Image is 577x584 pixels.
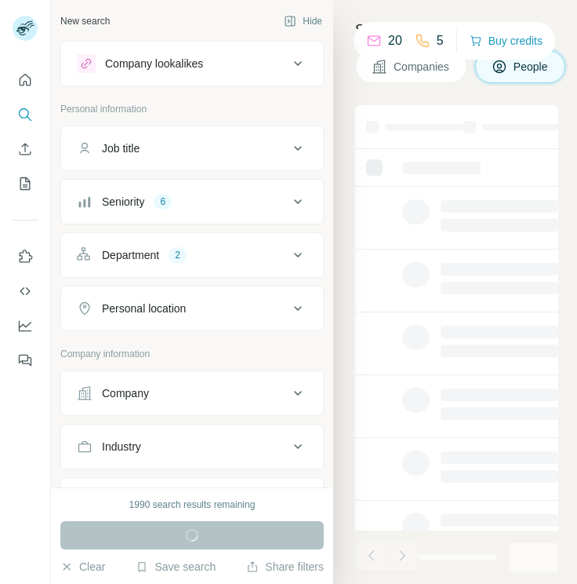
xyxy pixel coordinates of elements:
button: Buy credits [470,30,543,52]
button: Job title [61,130,323,167]
div: Company [102,385,149,401]
div: Company lookalikes [105,56,203,71]
button: Save search [136,559,216,575]
button: Hide [273,9,333,33]
button: Quick start [13,66,38,94]
button: Clear [60,559,105,575]
button: Company lookalikes [61,45,323,82]
div: Personal location [102,301,186,316]
button: Dashboard [13,312,38,340]
button: Search [13,100,38,129]
button: Feedback [13,346,38,374]
button: HQ location [61,481,323,519]
button: Industry [61,428,323,465]
div: 2 [169,248,187,262]
p: 5 [437,31,444,50]
div: New search [60,14,110,28]
button: Seniority6 [61,183,323,221]
p: Personal information [60,102,324,116]
div: 1990 search results remaining [129,498,256,512]
div: 6 [154,195,172,209]
div: Department [102,247,159,263]
button: Enrich CSV [13,135,38,163]
button: Share filters [246,559,324,575]
button: Department2 [61,236,323,274]
p: Company information [60,347,324,361]
span: Companies [394,59,451,75]
p: 20 [388,31,402,50]
div: Industry [102,439,141,454]
button: Company [61,374,323,412]
button: Personal location [61,290,323,327]
button: Use Surfe API [13,277,38,305]
button: Use Surfe on LinkedIn [13,243,38,271]
button: My lists [13,170,38,198]
div: Job title [102,141,140,156]
div: Seniority [102,194,144,210]
span: People [513,59,550,75]
h4: Search [355,19,558,41]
